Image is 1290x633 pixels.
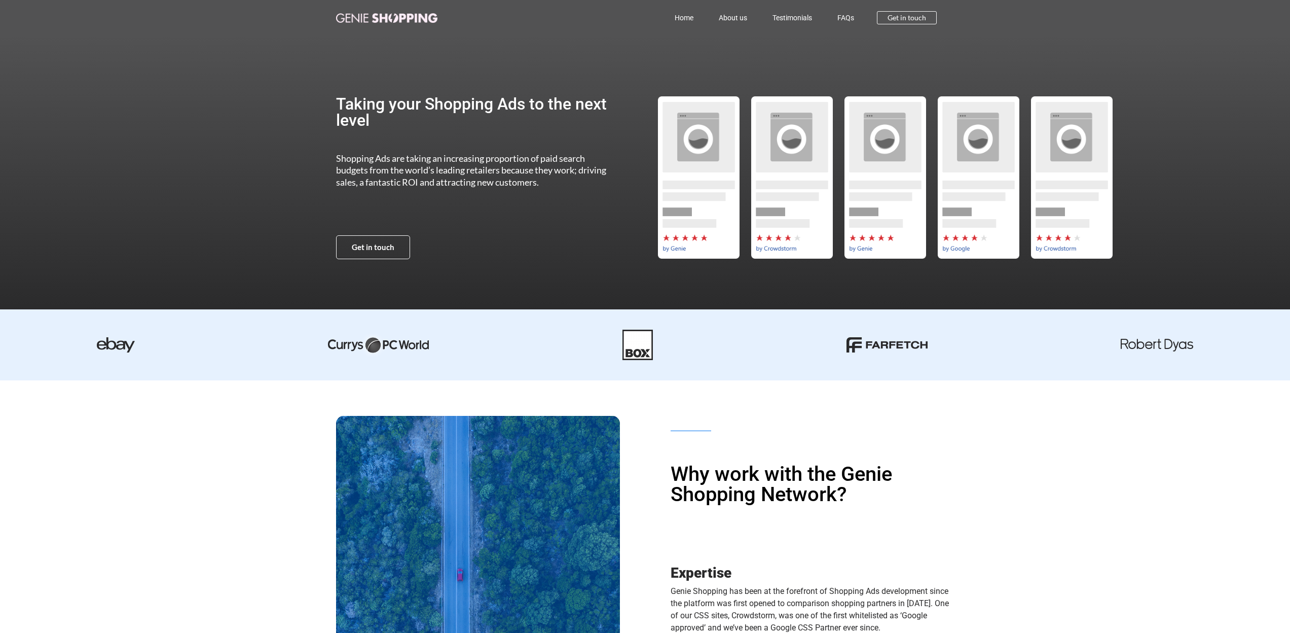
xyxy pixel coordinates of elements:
[1121,339,1193,351] img: robert dyas
[838,96,932,259] div: by-genie
[745,96,838,259] div: 2 / 5
[932,96,1025,259] div: by-google
[336,96,616,128] h2: Taking your Shopping Ads to the next level
[846,337,928,353] img: farfetch-01
[97,337,135,353] img: ebay-dark
[671,464,954,505] h1: Why work with the Genie Shopping Network?
[671,565,731,581] span: Expertise
[336,13,437,23] img: genie-shopping-logo
[745,96,838,259] div: by-crowdstorm
[482,6,867,29] nav: Menu
[662,6,706,29] a: Home
[760,6,825,29] a: Testimonials
[932,96,1025,259] div: 4 / 5
[706,6,760,29] a: About us
[352,243,394,251] span: Get in touch
[336,153,606,188] span: Shopping Ads are taking an increasing proportion of paid search budgets from the world’s leading ...
[877,11,937,24] a: Get in touch
[888,14,926,21] span: Get in touch
[336,235,410,259] a: Get in touch
[825,6,867,29] a: FAQs
[652,96,1118,259] div: Slides
[1025,96,1118,259] div: 5 / 5
[652,96,745,259] div: by-genie
[622,330,653,360] img: Box-01
[652,96,745,259] div: 1 / 5
[838,96,932,259] div: 3 / 5
[1025,96,1118,259] div: by-crowdstorm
